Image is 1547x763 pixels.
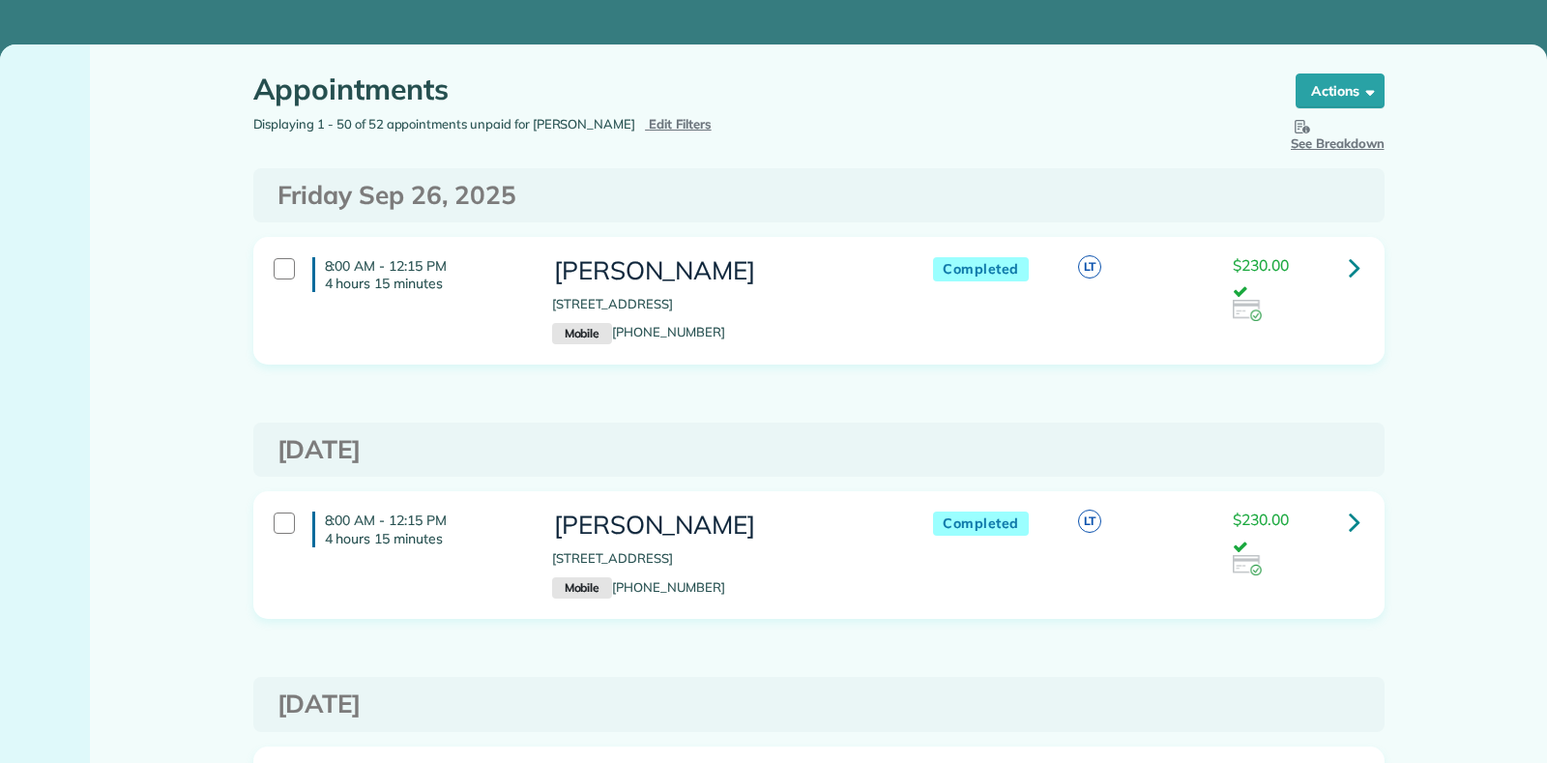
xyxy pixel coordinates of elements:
h4: 8:00 AM - 12:15 PM [312,512,523,546]
img: icon_credit_card_success-27c2c4fc500a7f1a58a13ef14842cb958d03041fefb464fd2e53c949a5770e83.png [1233,300,1262,321]
small: Mobile [552,577,612,599]
h3: [PERSON_NAME] [552,512,894,540]
span: See Breakdown [1291,115,1385,151]
span: $230.00 [1233,255,1289,275]
h4: 8:00 AM - 12:15 PM [312,257,523,292]
span: $230.00 [1233,510,1289,529]
p: [STREET_ADDRESS] [552,295,894,314]
button: See Breakdown [1291,115,1385,154]
span: LT [1078,510,1101,533]
h1: Appointments [253,73,1259,105]
span: LT [1078,255,1101,279]
div: Displaying 1 - 50 of 52 appointments unpaid for [PERSON_NAME] [239,115,819,134]
small: Mobile [552,323,612,344]
span: Completed [933,257,1029,281]
a: Mobile[PHONE_NUMBER] [552,579,725,595]
p: 4 hours 15 minutes [325,530,523,547]
a: Mobile[PHONE_NUMBER] [552,324,725,339]
h3: [DATE] [277,436,1360,464]
p: 4 hours 15 minutes [325,275,523,292]
a: Edit Filters [645,116,712,132]
span: Completed [933,512,1029,536]
h3: Friday Sep 26, 2025 [277,182,1360,210]
button: Actions [1296,73,1385,108]
h3: [DATE] [277,690,1360,719]
img: icon_credit_card_success-27c2c4fc500a7f1a58a13ef14842cb958d03041fefb464fd2e53c949a5770e83.png [1233,555,1262,576]
h3: [PERSON_NAME] [552,257,894,285]
p: [STREET_ADDRESS] [552,549,894,569]
span: Edit Filters [649,116,712,132]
